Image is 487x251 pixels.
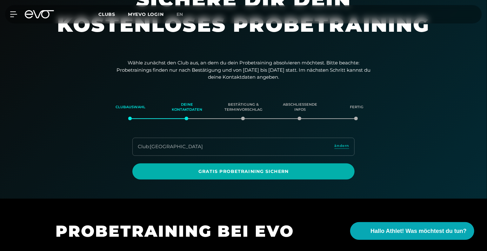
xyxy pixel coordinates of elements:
[335,143,349,150] a: ändern
[177,11,191,18] a: en
[128,11,164,17] a: MYEVO LOGIN
[370,227,467,235] span: Hallo Athlet! Was möchtest du tun?
[280,99,320,116] div: Abschließende Infos
[177,11,183,17] span: en
[148,168,339,175] span: Gratis Probetraining sichern
[132,163,355,180] a: Gratis Probetraining sichern
[56,221,341,241] h1: PROBETRAINING BEI EVO
[350,222,474,240] button: Hallo Athlet! Was möchtest du tun?
[117,59,370,81] p: Wähle zunächst den Club aus, an dem du dein Probetraining absolvieren möchtest. Bitte beachte: Pr...
[138,143,203,150] div: Club : [GEOGRAPHIC_DATA]
[223,99,264,116] div: Bestätigung & Terminvorschlag
[98,11,115,17] span: Clubs
[336,99,377,116] div: Fertig
[110,99,151,116] div: Clubauswahl
[167,99,207,116] div: Deine Kontaktdaten
[98,11,128,17] a: Clubs
[335,143,349,149] span: ändern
